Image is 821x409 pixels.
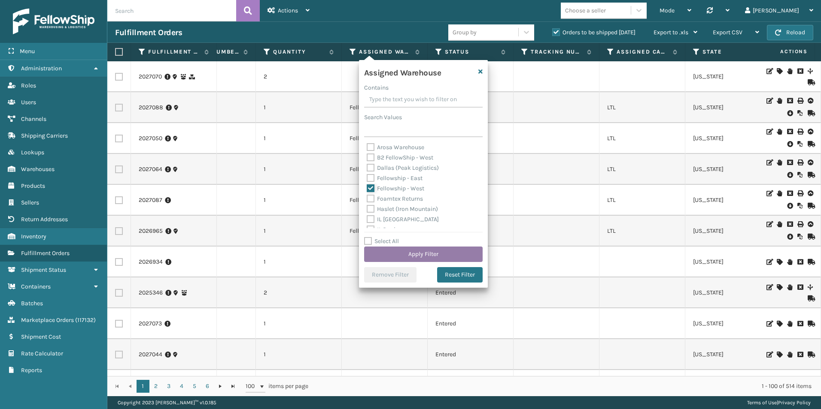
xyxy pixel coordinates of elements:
span: ( 117132 ) [75,316,96,324]
i: Cancel Fulfillment Order [797,284,803,290]
td: Entered [428,277,514,308]
span: Batches [21,300,43,307]
i: Upload BOL [808,221,813,227]
span: Go to the next page [217,383,224,390]
td: 1 [256,185,342,216]
span: Actions [278,7,298,14]
i: Upload BOL [808,98,813,104]
i: Edit [766,159,772,165]
i: Mark as Shipped [808,110,813,116]
i: Edit [766,221,772,227]
i: Assign Carrier and Warehouse [777,352,782,358]
i: Mark as Shipped [808,172,813,178]
td: Fellowship - West [342,216,428,247]
td: 1 [256,123,342,154]
td: [US_STATE] [685,277,771,308]
i: Assign Carrier and Warehouse [777,321,782,327]
i: Reoptimize [797,234,803,240]
i: On Hold [787,352,792,358]
a: 6 [201,380,214,393]
a: 2 [149,380,162,393]
label: Foamtex Returns [367,195,423,202]
label: State [702,48,754,56]
i: Edit [766,190,772,196]
td: LTL [599,154,685,185]
i: Edit [766,284,772,290]
button: Apply Filter [364,247,483,262]
td: 1 [256,308,342,339]
i: On Hold [777,190,782,196]
a: 2025346 [139,289,163,297]
span: Actions [753,45,813,59]
td: [US_STATE] [685,339,771,370]
input: Type the text you wish to filter on [364,92,483,108]
i: Edit [766,321,772,327]
div: Group by [453,28,477,37]
a: Go to the next page [214,380,227,393]
a: 2027050 [139,134,162,143]
i: Edit [766,98,772,104]
span: Fulfillment Orders [21,250,70,257]
td: [US_STATE] [685,185,771,216]
span: Products [21,182,45,189]
a: 2027087 [139,196,162,204]
i: Mark as Shipped [808,79,813,85]
i: Print BOL [797,190,803,196]
td: Fellowship - West [342,154,428,185]
label: Search Values [364,113,402,122]
span: Warehouses [21,165,55,173]
span: Administration [21,65,62,72]
i: Mark as Shipped [808,141,813,147]
span: Reports [21,367,42,374]
td: Fellowship - West [342,185,428,216]
i: Print BOL [797,159,803,165]
i: Print BOL [797,221,803,227]
i: Pull BOL [787,171,792,179]
td: [US_STATE] [685,247,771,277]
label: IL Perris [367,226,398,233]
td: Fellowship - West [342,92,428,123]
i: Pull BOL [787,109,792,117]
label: Fellowship - West [367,185,424,192]
i: Cancel Fulfillment Order [797,321,803,327]
i: Reoptimize [797,141,803,147]
i: Cancel Fulfillment Order [787,190,792,196]
td: [US_STATE] [685,370,771,401]
label: Haslet (Iron Mountain) [367,205,438,213]
span: Channels [21,115,46,123]
label: Dallas (Peak Logistics) [367,164,439,171]
span: Shipping Carriers [21,132,68,139]
i: Pull BOL [787,140,792,148]
a: 2027064 [139,165,162,174]
i: Upload BOL [808,129,813,135]
td: Entered [428,339,514,370]
i: Cancel Fulfillment Order [797,352,803,358]
span: items per page [246,380,308,393]
h3: Fulfillment Orders [115,27,182,38]
span: Menu [20,48,35,55]
td: [US_STATE] [685,92,771,123]
i: Edit [766,352,772,358]
i: On Hold [777,159,782,165]
div: Choose a seller [565,6,606,15]
span: Export CSV [713,29,742,36]
i: Split Fulfillment Order [808,68,813,74]
a: 2027044 [139,350,162,359]
i: Reoptimize [797,203,803,209]
i: Edit [766,68,772,74]
i: Edit [766,259,772,265]
a: Terms of Use [747,400,777,406]
h4: Assigned Warehouse [364,65,441,78]
a: Go to the last page [227,380,240,393]
label: Contains [364,83,389,92]
span: Go to the last page [230,383,237,390]
div: | [747,396,811,409]
p: Copyright 2023 [PERSON_NAME]™ v 1.0.185 [118,396,216,409]
i: Assign Carrier and Warehouse [777,259,782,265]
i: Mark as Shipped [808,321,813,327]
span: Rate Calculator [21,350,63,357]
label: Orders to be shipped [DATE] [552,29,636,36]
i: Cancel Fulfillment Order [797,259,803,265]
i: On Hold [777,221,782,227]
i: Assign Carrier and Warehouse [777,284,782,290]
